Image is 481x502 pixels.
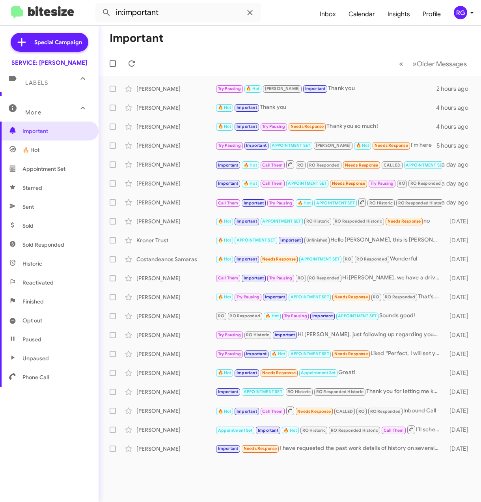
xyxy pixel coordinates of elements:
span: Try Pausing [237,294,259,300]
span: CALLED [336,409,353,414]
span: Try Pausing [269,200,292,206]
span: Sent [22,203,34,211]
nav: Page navigation example [395,56,472,72]
span: « [399,59,403,69]
div: [PERSON_NAME] [136,369,215,377]
span: RO [373,294,379,300]
span: RO [345,257,351,262]
span: » [412,59,417,69]
span: APPOINTMENT SET [316,200,355,206]
span: Appointment Set [218,428,253,433]
div: [PERSON_NAME] [136,217,215,225]
span: Try Pausing [284,313,307,318]
span: Calendar [342,3,381,26]
div: [PERSON_NAME] [136,142,215,150]
div: a day ago [442,180,475,187]
span: RO Responded [410,181,441,186]
div: That's great. Thanks. [215,292,443,302]
span: Important [280,238,301,243]
span: Needs Response [334,351,368,356]
span: Important [218,181,239,186]
a: Special Campaign [11,33,88,52]
button: Previous [394,56,408,72]
span: RO [298,275,304,281]
div: Hi [PERSON_NAME], just following up regarding your service. Since you still have your Pre-Paid Ma... [215,330,443,339]
div: [PERSON_NAME] [136,293,215,301]
span: RO Responded [309,163,339,168]
div: [PERSON_NAME] [136,180,215,187]
div: [DATE] [443,350,475,358]
span: Profile [416,3,447,26]
span: CALLED [384,163,401,168]
span: Historic [22,260,42,268]
span: Needs Response [332,181,365,186]
div: [DATE] [443,274,475,282]
span: 🔥 Hot [298,200,311,206]
div: [DATE] [443,331,475,339]
div: RG [454,6,467,19]
span: RO [399,181,405,186]
div: [PERSON_NAME] [136,350,215,358]
span: Needs Response [244,446,277,451]
span: Insights [381,3,416,26]
span: 🔥 Hot [246,86,259,91]
span: Needs Response [262,370,296,375]
span: 🔥 Hot [272,351,285,356]
span: Important [218,389,239,394]
div: Hi [PERSON_NAME], we have a driver outside waiting for you. Thank you. [215,273,443,283]
div: [DATE] [443,426,475,434]
span: 🔥 Hot [218,105,231,110]
span: Needs Response [262,257,296,262]
span: 🔥 Hot [265,313,279,318]
span: APPOINTMENT SET [338,313,377,318]
span: Sold [22,222,34,230]
div: [PERSON_NAME] [136,104,215,112]
div: [DATE] [443,312,475,320]
div: Great! I’ve scheduled your appointment for 11 AM [DATE]. We’ll have your loaner vehicle ready as ... [215,197,442,207]
span: Call Them [262,181,283,186]
div: [PERSON_NAME] [136,331,215,339]
div: Thank you [215,84,436,93]
span: Important [246,351,267,356]
h1: Important [110,32,164,45]
span: Important [218,446,239,451]
span: RO Historic [287,389,311,394]
div: [PERSON_NAME] [136,445,215,453]
span: Important [237,370,257,375]
span: Needs Response [291,124,324,129]
div: I have requested the past work details of history on several occasions, but I have yet to receive... [215,444,443,453]
div: I’ll schedule your appointment for [DATE] at 9 AM. Thank you! If you have any other requests or n... [215,425,443,435]
span: 🔥 Hot [244,181,257,186]
div: Hello [PERSON_NAME]. This is [PERSON_NAME]. I have EQB 300 AMG package from a while ago. I know t... [215,179,442,188]
a: Inbox [313,3,342,26]
span: Needs Response [345,163,378,168]
span: Needs Response [375,143,408,148]
span: Older Messages [417,60,467,68]
span: Try Pausing [262,124,285,129]
span: Try Pausing [218,86,241,91]
span: Try Pausing [269,275,292,281]
span: 🔥 Hot [218,219,231,224]
span: 🔥 Hot [218,238,231,243]
span: APPOINTMENT SET [272,143,310,148]
span: 🔥 Hot [218,409,231,414]
div: [DATE] [443,445,475,453]
div: Wonderful [215,255,443,264]
span: RO Historic [306,219,330,224]
div: [PERSON_NAME] [136,199,215,206]
span: 🔥 Hot [356,143,369,148]
div: [DATE] [443,369,475,377]
span: RO [297,163,304,168]
span: Important [244,200,264,206]
span: Important [237,105,257,110]
span: 🔥 Hot [218,257,231,262]
span: More [25,109,41,116]
div: [PERSON_NAME] [136,312,215,320]
span: RO Responded Historic [398,200,446,206]
div: [PERSON_NAME] [136,274,215,282]
span: Call Them [262,409,283,414]
span: APPOINTMENT SET [291,351,329,356]
span: Call Them [262,163,283,168]
span: Unfinished [306,238,328,243]
span: Important [258,428,278,433]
